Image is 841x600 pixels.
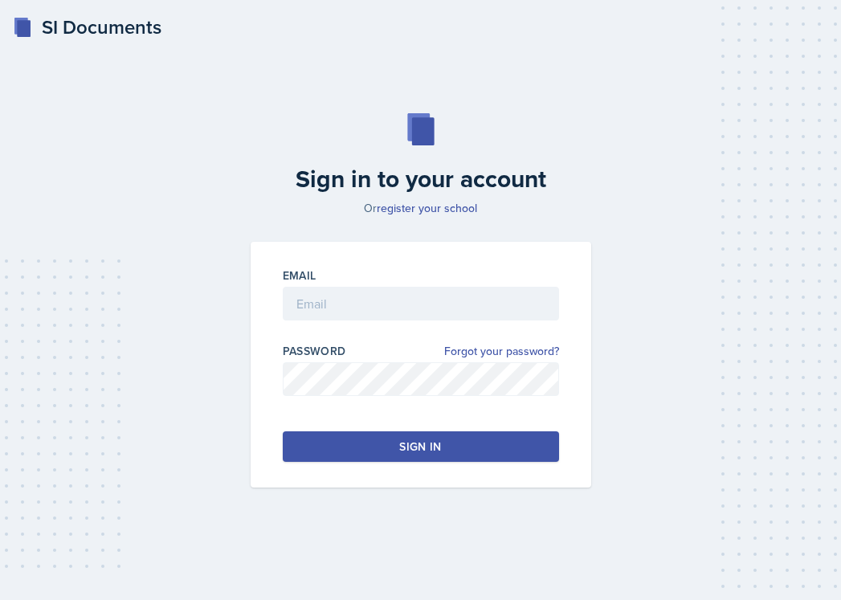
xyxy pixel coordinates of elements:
[13,13,161,42] a: SI Documents
[283,431,559,462] button: Sign in
[283,343,346,359] label: Password
[241,200,601,216] p: Or
[377,200,477,216] a: register your school
[241,165,601,194] h2: Sign in to your account
[283,287,559,320] input: Email
[444,343,559,360] a: Forgot your password?
[283,267,316,284] label: Email
[399,439,441,455] div: Sign in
